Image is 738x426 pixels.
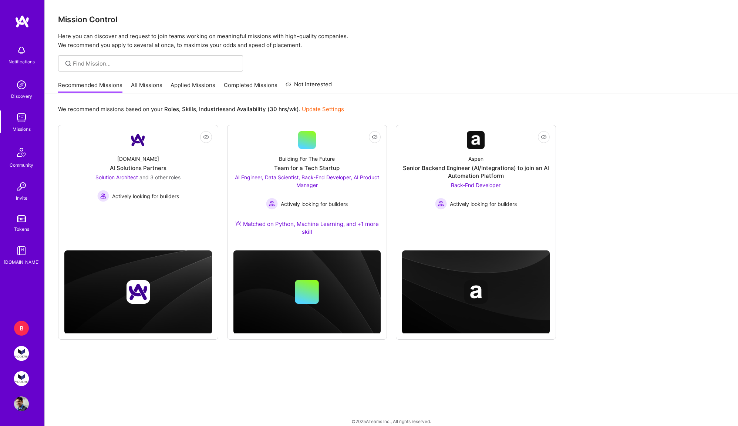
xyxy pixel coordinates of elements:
[171,81,215,93] a: Applied Missions
[435,198,447,210] img: Actively looking for builders
[117,155,159,163] div: [DOMAIN_NAME]
[224,81,277,93] a: Completed Missions
[64,59,73,68] i: icon SearchGrey
[126,280,150,304] img: Company logo
[110,164,166,172] div: AI Solutions Partners
[14,77,29,92] img: discovery
[14,179,29,194] img: Invite
[451,182,501,188] span: Back-End Developer
[16,194,27,202] div: Invite
[467,131,485,149] img: Company Logo
[15,15,30,28] img: logo
[402,131,550,229] a: Company LogoAspenSenior Backend Engineer (AI/Integrations) to join an AI Automation PlatformBack-...
[402,164,550,180] div: Senior Backend Engineer (AI/Integrations) to join an AI Automation Platform
[203,134,209,140] i: icon EyeClosed
[73,60,237,67] input: Find Mission...
[58,32,725,50] p: Here you can discover and request to join teams working on meaningful missions with high-quality ...
[14,43,29,58] img: bell
[237,106,299,113] b: Availability (30 hrs/wk)
[402,250,550,334] img: cover
[286,80,332,93] a: Not Interested
[199,106,226,113] b: Industries
[279,155,335,163] div: Building For The Future
[58,15,725,24] h3: Mission Control
[235,174,379,188] span: AI Engineer, Data Scientist, Back-End Developer, AI Product Manager
[14,371,29,386] img: Modern Exec: Project Magic
[541,134,547,140] i: icon EyeClosed
[17,215,26,222] img: tokens
[302,106,344,113] a: Update Settings
[468,155,483,163] div: Aspen
[12,321,31,336] a: B
[129,131,147,149] img: Company Logo
[13,125,31,133] div: Missions
[64,131,212,229] a: Company Logo[DOMAIN_NAME]AI Solutions PartnersSolution Architect and 3 other rolesActively lookin...
[233,131,381,244] a: Building For The FutureTeam for a Tech StartupAI Engineer, Data Scientist, Back-End Developer, AI...
[131,81,162,93] a: All Missions
[14,346,29,361] img: Modern Exec: Team for Platform & AI Development
[64,250,212,334] img: cover
[14,243,29,258] img: guide book
[450,200,517,208] span: Actively looking for builders
[233,220,381,236] div: Matched on Python, Machine Learning, and +1 more skill
[266,198,278,210] img: Actively looking for builders
[112,192,179,200] span: Actively looking for builders
[464,280,488,304] img: Company logo
[233,250,381,334] img: cover
[14,396,29,411] img: User Avatar
[139,174,181,180] span: and 3 other roles
[12,346,31,361] a: Modern Exec: Team for Platform & AI Development
[14,321,29,336] div: B
[182,106,196,113] b: Skills
[164,106,179,113] b: Roles
[13,143,30,161] img: Community
[9,58,35,66] div: Notifications
[281,200,348,208] span: Actively looking for builders
[274,164,340,172] div: Team for a Tech Startup
[12,396,31,411] a: User Avatar
[235,220,241,226] img: Ateam Purple Icon
[14,225,29,233] div: Tokens
[58,81,122,93] a: Recommended Missions
[11,92,32,100] div: Discovery
[10,161,33,169] div: Community
[95,174,138,180] span: Solution Architect
[12,371,31,386] a: Modern Exec: Project Magic
[58,105,344,113] p: We recommend missions based on your , , and .
[14,110,29,125] img: teamwork
[372,134,378,140] i: icon EyeClosed
[4,258,40,266] div: [DOMAIN_NAME]
[97,190,109,202] img: Actively looking for builders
